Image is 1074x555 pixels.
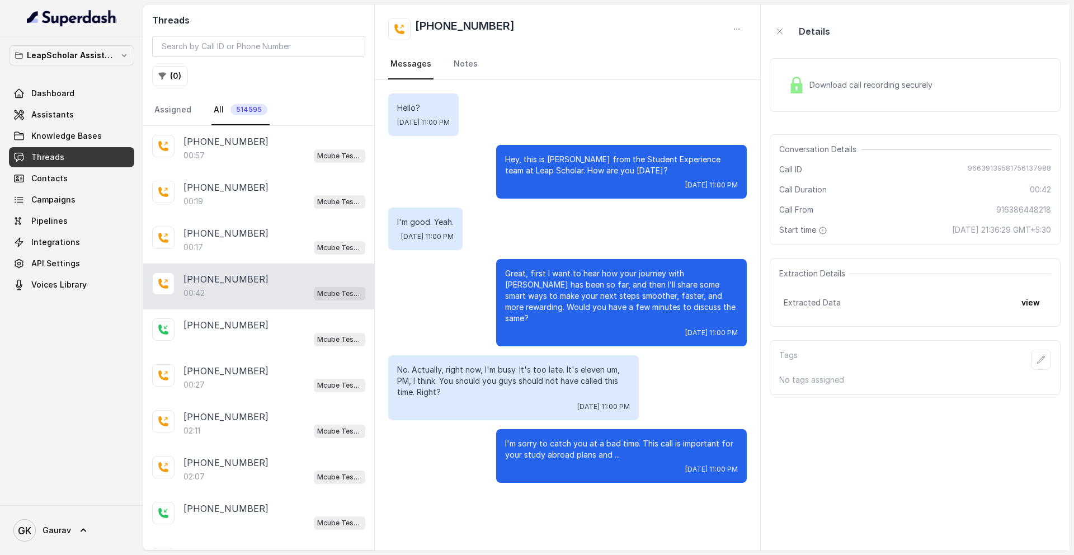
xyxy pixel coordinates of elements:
[317,242,362,253] p: Mcube Test | AI-RM NGB
[685,181,738,190] span: [DATE] 11:00 PM
[31,88,74,99] span: Dashboard
[397,364,630,398] p: No. Actually, right now, I'm busy. It's too late. It's eleven um, PM, I think. You should you guy...
[577,402,630,411] span: [DATE] 11:00 PM
[152,95,365,125] nav: Tabs
[397,118,450,127] span: [DATE] 11:00 PM
[183,471,205,482] p: 02:07
[31,173,68,184] span: Contacts
[18,525,31,537] text: GK
[779,204,813,215] span: Call From
[952,224,1051,236] span: [DATE] 21:36:29 GMT+5:30
[9,190,134,210] a: Campaigns
[27,49,116,62] p: LeapScholar Assistant
[211,95,270,125] a: All514595
[183,410,268,424] p: [PHONE_NUMBER]
[183,318,268,332] p: [PHONE_NUMBER]
[505,154,738,176] p: Hey, this is [PERSON_NAME] from the Student Experience team at Leap Scholar. How are you [DATE]?
[317,472,362,483] p: Mcube Test | AI-RM NGB
[799,25,830,38] p: Details
[685,328,738,337] span: [DATE] 11:00 PM
[317,426,362,437] p: Mcube Test | AI-RM NGB
[317,196,362,208] p: Mcube Test | AI-RM NGB
[9,126,134,146] a: Knowledge Bases
[230,104,267,115] span: 514595
[779,224,830,236] span: Start time
[31,215,68,227] span: Pipelines
[809,79,937,91] span: Download call recording securely
[779,184,827,195] span: Call Duration
[31,279,87,290] span: Voices Library
[152,95,194,125] a: Assigned
[31,258,80,269] span: API Settings
[401,232,454,241] span: [DATE] 11:00 PM
[183,425,200,436] p: 02:11
[183,242,203,253] p: 00:17
[31,237,80,248] span: Integrations
[788,77,805,93] img: Lock Icon
[183,135,268,148] p: [PHONE_NUMBER]
[183,364,268,378] p: [PHONE_NUMBER]
[996,204,1051,215] span: 916386448218
[9,168,134,189] a: Contacts
[779,164,802,175] span: Call ID
[317,150,362,162] p: Mcube Test | AI-RM NGB
[183,288,205,299] p: 00:42
[9,211,134,231] a: Pipelines
[183,272,268,286] p: [PHONE_NUMBER]
[317,518,362,529] p: Mcube Test | AI-RM NGB
[183,227,268,240] p: [PHONE_NUMBER]
[9,253,134,274] a: API Settings
[388,49,434,79] a: Messages
[9,275,134,295] a: Voices Library
[9,45,134,65] button: LeapScholar Assistant
[9,232,134,252] a: Integrations
[9,105,134,125] a: Assistants
[1030,184,1051,195] span: 00:42
[183,150,205,161] p: 00:57
[27,9,117,27] img: light.svg
[31,152,64,163] span: Threads
[183,502,268,515] p: [PHONE_NUMBER]
[317,288,362,299] p: Mcube Test | AI-RM NGB
[779,268,850,279] span: Extraction Details
[9,515,134,546] a: Gaurav
[505,438,738,460] p: I'm sorry to catch you at a bad time. This call is important for your study abroad plans and ...
[415,18,515,40] h2: [PHONE_NUMBER]
[183,379,205,391] p: 00:27
[183,181,268,194] p: [PHONE_NUMBER]
[152,66,188,86] button: (0)
[779,350,798,370] p: Tags
[31,194,76,205] span: Campaigns
[183,196,203,207] p: 00:19
[451,49,480,79] a: Notes
[317,380,362,391] p: Mcube Test | AI-RM NGB
[152,13,365,27] h2: Threads
[152,36,365,57] input: Search by Call ID or Phone Number
[31,130,102,142] span: Knowledge Bases
[388,49,747,79] nav: Tabs
[779,374,1051,385] p: No tags assigned
[317,334,362,345] p: Mcube Test | AI-RM NGB
[183,456,268,469] p: [PHONE_NUMBER]
[685,465,738,474] span: [DATE] 11:00 PM
[397,217,454,228] p: I'm good. Yeah.
[43,525,71,536] span: Gaurav
[505,268,738,324] p: Great, first I want to hear how your journey with [PERSON_NAME] has been so far, and then I’ll sh...
[397,102,450,114] p: Hello?
[779,144,861,155] span: Conversation Details
[968,164,1051,175] span: 96639139581756137988
[784,297,841,308] span: Extracted Data
[31,109,74,120] span: Assistants
[9,83,134,104] a: Dashboard
[9,147,134,167] a: Threads
[1015,293,1047,313] button: view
